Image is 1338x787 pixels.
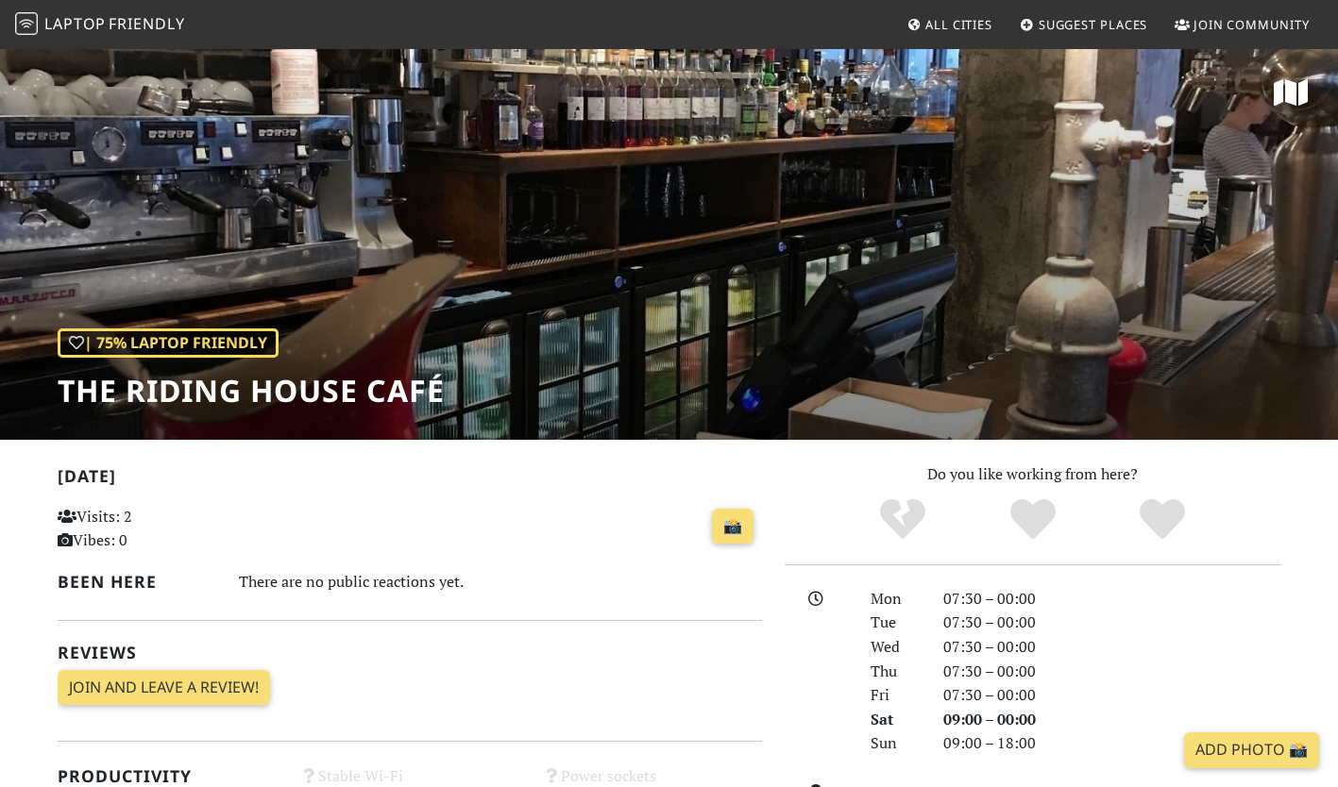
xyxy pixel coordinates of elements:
[932,587,1293,611] div: 07:30 – 00:00
[932,683,1293,708] div: 07:30 – 00:00
[15,8,185,42] a: LaptopFriendly LaptopFriendly
[932,611,1293,635] div: 07:30 – 00:00
[58,505,278,553] p: Visits: 2 Vibes: 0
[838,496,968,544] div: No
[58,766,278,786] h2: Productivity
[1194,16,1310,33] span: Join Community
[1184,732,1319,768] a: Add Photo 📸
[859,587,931,611] div: Mon
[1167,8,1317,42] a: Join Community
[58,328,279,359] div: | 75% Laptop Friendly
[712,509,754,544] a: 📸
[58,373,445,409] h1: The Riding House Café
[58,572,217,592] h2: Been here
[58,670,270,706] a: Join and leave a review!
[1012,8,1156,42] a: Suggest Places
[859,708,931,732] div: Sat
[925,16,992,33] span: All Cities
[239,568,762,595] div: There are no public reactions yet.
[1097,496,1228,544] div: Definitely!
[859,635,931,660] div: Wed
[15,12,38,35] img: LaptopFriendly
[859,660,931,684] div: Thu
[1039,16,1148,33] span: Suggest Places
[859,731,931,756] div: Sun
[932,731,1293,756] div: 09:00 – 18:00
[899,8,1000,42] a: All Cities
[58,466,762,494] h2: [DATE]
[44,13,106,34] span: Laptop
[58,643,762,662] h2: Reviews
[859,683,931,708] div: Fri
[932,660,1293,684] div: 07:30 – 00:00
[785,462,1281,487] p: Do you like working from here?
[859,611,931,635] div: Tue
[932,708,1293,732] div: 09:00 – 00:00
[968,496,1098,544] div: Yes
[932,635,1293,660] div: 07:30 – 00:00
[109,13,184,34] span: Friendly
